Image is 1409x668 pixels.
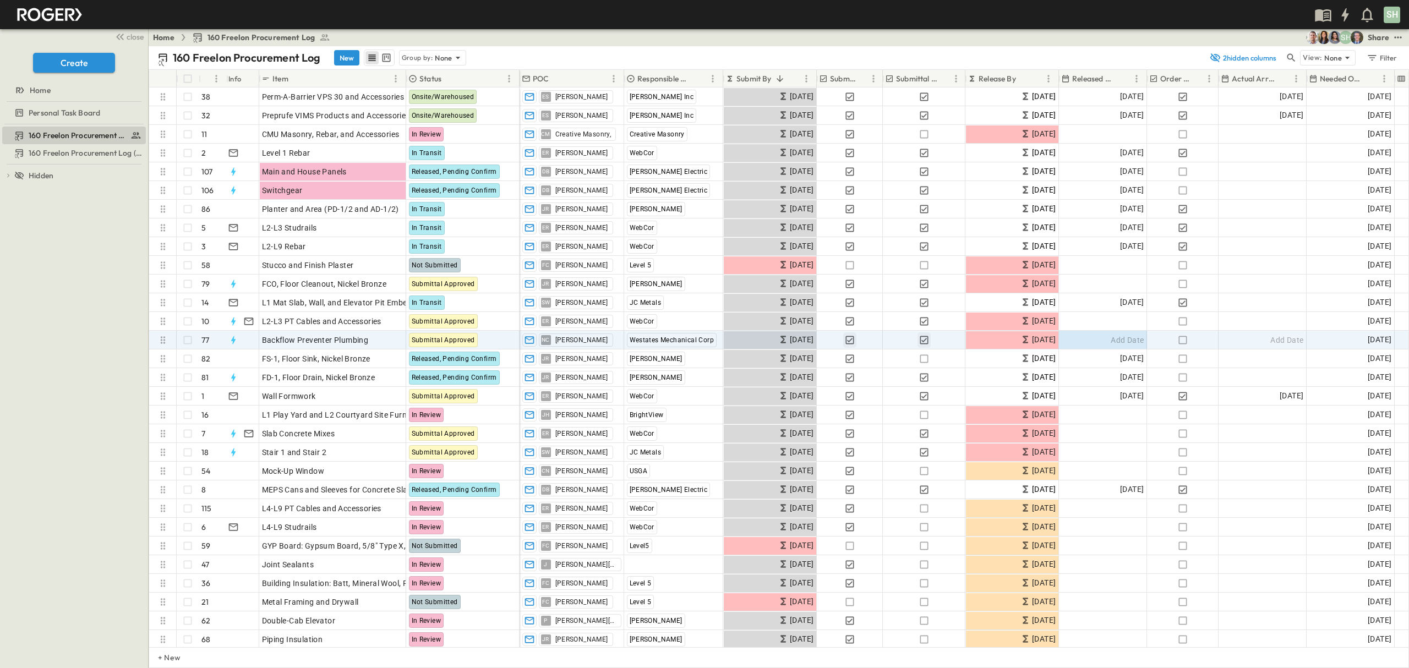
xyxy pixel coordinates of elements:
button: close [111,29,146,44]
div: 160 Freelon Procurement Log (Copy)test [2,144,146,162]
a: 160 Freelon Procurement Log [192,32,331,43]
span: FS-1, Floor Sink, Nickel Bronze [262,353,370,364]
p: Item [272,73,288,84]
span: [DATE] [790,315,813,327]
span: [DATE] [1280,90,1303,103]
span: [DATE] [1368,277,1391,290]
span: 160 Freelon Procurement Log [29,130,126,141]
span: [DATE] [1368,202,1391,215]
span: Not Submitted [412,261,458,269]
span: JR [542,283,549,284]
div: table view [364,50,395,66]
button: Sort [941,73,953,85]
p: 107 [201,166,213,177]
p: 77 [201,335,209,346]
span: JC Metals [630,448,662,456]
span: Personal Task Board [29,107,100,118]
span: [DATE] [790,259,813,271]
span: [DATE] [1120,352,1144,365]
span: [DATE] [790,109,813,122]
span: Released, Pending Confirm [412,355,497,363]
span: Stair 1 and Stair 2 [262,447,327,458]
span: close [127,31,144,42]
span: [DATE] [1368,390,1391,402]
button: Menu [800,72,813,85]
span: [PERSON_NAME] Inc [630,112,694,119]
span: WebCor [630,392,654,400]
button: Sort [1277,73,1290,85]
span: [PERSON_NAME] [555,242,608,251]
span: [PERSON_NAME] [555,149,608,157]
span: [DATE] [790,371,813,384]
span: [DATE] [1368,464,1391,477]
span: [DATE] [790,277,813,290]
img: Kim Bowen (kbowen@cahill-sf.com) [1317,31,1330,44]
span: JC Metals [630,299,662,306]
button: Menu [706,72,719,85]
nav: breadcrumbs [153,32,337,43]
button: Menu [949,72,963,85]
span: ES [542,115,549,116]
span: [DATE] [1120,90,1144,103]
span: [PERSON_NAME] [555,205,608,213]
p: Submit By [736,73,772,84]
span: [PERSON_NAME] Electric [630,486,708,494]
button: Filter [1362,50,1400,65]
button: row view [365,51,379,64]
p: Actual Arrival [1232,73,1275,84]
p: 82 [201,353,210,364]
span: Submittal Approved [412,280,475,288]
span: [DATE] [1368,446,1391,458]
div: Steven Habon (shabon@guzmangc.com) [1339,31,1352,44]
span: [DATE] [1120,296,1144,309]
span: [PERSON_NAME] [555,261,608,270]
p: None [1324,52,1342,63]
span: [PERSON_NAME] Electric [630,187,708,194]
p: 8 [201,484,206,495]
span: DB [542,489,550,490]
span: [DATE] [1120,240,1144,253]
button: Menu [1042,72,1055,85]
img: Fabiola Canchola (fcanchola@cahill-sf.com) [1328,31,1341,44]
span: [DATE] [1032,240,1056,253]
span: BrightView [630,411,664,419]
span: [DATE] [1368,483,1391,496]
span: Stucco and Finish Plaster [262,260,354,271]
span: Level 5 [630,261,652,269]
span: [PERSON_NAME] Inc [630,93,694,101]
span: [PERSON_NAME] [630,355,682,363]
span: FCO, Floor Cleanout, Nickel Bronze [262,278,387,289]
span: [PERSON_NAME] [555,485,608,494]
span: Mock-Up Window [262,466,325,477]
span: WebCor [630,430,654,437]
span: JR [542,358,549,359]
span: [DATE] [1032,352,1056,365]
img: Jared Salin (jsalin@cahill-sf.com) [1350,31,1363,44]
span: [DATE] [1120,202,1144,215]
span: [DATE] [1032,483,1056,496]
span: [DATE] [1368,333,1391,346]
span: [DATE] [790,464,813,477]
span: In Transit [412,243,442,250]
p: 58 [201,260,210,271]
div: Info [228,63,242,94]
div: Personal Task Boardtest [2,104,146,122]
span: Released, Pending Confirm [412,168,497,176]
span: [DATE] [1120,184,1144,196]
p: 5 [201,222,206,233]
span: [DATE] [1368,427,1391,440]
span: [DATE] [1120,390,1144,402]
span: [DATE] [790,352,813,365]
span: Submittal Approved [412,448,475,456]
button: Sort [203,73,215,85]
span: [DATE] [1032,408,1056,421]
span: [DATE] [1368,146,1391,159]
span: [DATE] [790,240,813,253]
p: 38 [201,91,210,102]
span: WebCor [630,243,654,250]
p: 79 [201,278,210,289]
span: Creative Masonry [630,130,685,138]
span: [DATE] [1032,296,1056,309]
p: View: [1303,52,1322,64]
